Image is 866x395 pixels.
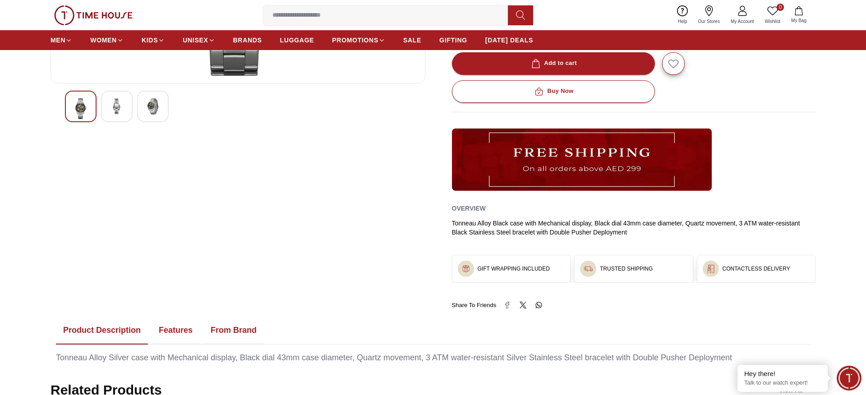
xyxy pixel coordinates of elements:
div: Hey there! [744,369,821,378]
button: Buy Now [452,80,655,103]
img: ... [584,264,593,273]
span: My Bag [788,17,810,24]
a: GIFTING [439,32,467,48]
a: PROMOTIONS [332,32,385,48]
button: Product Description [56,317,148,344]
div: View All [779,386,815,395]
button: From Brand [203,317,264,344]
p: Talk to our watch expert! [744,379,821,387]
span: [DATE] DEALS [485,36,533,45]
div: Tonneau Alloy Black case with Mechanical display, Black dial 43mm case diameter, Quartz movement,... [452,219,816,237]
img: Kenneth Scott Men's Black Dial Mechanical Watch - K22312-BBBB [109,98,125,115]
span: 0 [777,4,784,11]
button: Add to cart [452,52,655,75]
img: ... [461,264,470,273]
a: UNISEX [183,32,215,48]
a: 0Wishlist [760,4,786,27]
button: My Bag [786,5,812,26]
span: Share To Friends [452,301,497,310]
a: Our Stores [693,4,725,27]
div: Chat Widget [837,366,861,390]
h2: Overview [452,202,486,215]
span: GIFTING [439,36,467,45]
img: Kenneth Scott Men's Black Dial Mechanical Watch - K22312-BBBB [145,98,161,115]
div: Add to cart [530,58,577,69]
span: LUGGAGE [280,36,314,45]
div: Tonneau Alloy Silver case with Mechanical display, Black dial 43mm case diameter, Quartz movement... [56,352,810,364]
img: ... [452,129,712,191]
button: Features [152,317,200,344]
a: Help [673,4,693,27]
img: Kenneth Scott Men's Black Dial Mechanical Watch - K22312-BBBB [73,98,89,119]
a: [DATE] DEALS [485,32,533,48]
span: WOMEN [90,36,117,45]
span: MEN [51,36,65,45]
span: BRANDS [233,36,262,45]
a: MEN [51,32,72,48]
div: Buy Now [533,86,573,96]
h3: CONTACTLESS DELIVERY [723,265,790,272]
h3: GIFT WRAPPING INCLUDED [478,265,550,272]
span: UNISEX [183,36,208,45]
img: ... [54,5,133,25]
span: Our Stores [695,18,723,25]
span: Help [674,18,691,25]
a: KIDS [142,32,165,48]
span: KIDS [142,36,158,45]
span: Wishlist [761,18,784,25]
a: WOMEN [90,32,124,48]
span: SALE [403,36,421,45]
span: PROMOTIONS [332,36,378,45]
span: My Account [727,18,758,25]
a: LUGGAGE [280,32,314,48]
img: ... [706,264,715,273]
a: SALE [403,32,421,48]
a: BRANDS [233,32,262,48]
h3: TRUSTED SHIPPING [600,265,653,272]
